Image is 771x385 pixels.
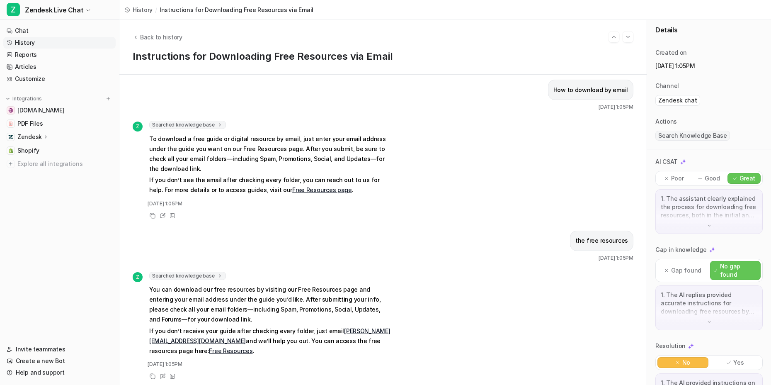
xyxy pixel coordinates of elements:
[149,326,392,356] p: If you don’t receive your guide after checking every folder, just email and we’ll help you out. Y...
[3,95,44,103] button: Integrations
[140,33,182,41] span: Back to history
[655,117,677,126] p: Actions
[160,5,313,14] span: Instructions for Downloading Free Resources via Email
[655,131,730,141] span: Search Knowledge Base
[733,358,744,367] p: Yes
[3,118,116,129] a: PDF FilesPDF Files
[133,33,182,41] button: Back to history
[599,103,633,111] span: [DATE] 1:05PM
[12,95,42,102] p: Integrations
[17,157,112,171] span: Explore all integrations
[124,5,153,14] a: History
[706,319,712,325] img: down-arrow
[661,291,757,316] p: 1. The AI replies provided accurate instructions for downloading free resources by email, matchin...
[17,119,43,128] span: PDF Files
[720,262,757,279] p: No gap found
[3,355,116,367] a: Create a new Bot
[8,148,13,153] img: Shopify
[292,186,352,193] a: Free Resources page
[8,134,13,139] img: Zendesk
[625,33,631,41] img: Next session
[655,342,686,350] p: Resolution
[149,272,226,280] span: Searched knowledge base
[609,32,619,42] button: Go to previous session
[599,254,633,262] span: [DATE] 1:05PM
[3,344,116,355] a: Invite teammates
[3,37,116,49] a: History
[25,4,83,16] span: Zendesk Live Chat
[3,49,116,61] a: Reports
[133,122,143,132] span: Z
[3,158,116,170] a: Explore all integrations
[671,174,684,183] p: Poor
[133,51,633,63] h1: Instructions for Downloading Free Resources via Email
[7,3,20,16] span: Z
[105,96,111,102] img: menu_add.svg
[655,158,678,166] p: AI CSAT
[705,174,720,183] p: Good
[553,85,628,95] p: How to download by email
[5,96,11,102] img: expand menu
[655,246,707,254] p: Gap in knowledge
[655,49,687,57] p: Created on
[17,146,39,155] span: Shopify
[17,133,42,141] p: Zendesk
[148,361,182,368] span: [DATE] 1:05PM
[655,82,679,90] p: Channel
[3,73,116,85] a: Customize
[149,175,392,195] p: If you don’t see the email after checking every folder, you can reach out to us for help. For mor...
[8,121,13,126] img: PDF Files
[8,108,13,113] img: anurseinthemaking.com
[661,195,757,219] p: 1. The assistant clearly explained the process for downloading free resources, both in the initia...
[155,5,157,14] span: /
[17,106,64,115] span: [DOMAIN_NAME]
[149,134,392,174] p: To download a free guide or digital resource by email, just enter your email address under the gu...
[3,61,116,73] a: Articles
[148,200,182,207] span: [DATE] 1:05PM
[575,236,628,246] p: the free resources
[3,145,116,156] a: ShopifyShopify
[623,32,633,42] button: Go to next session
[3,25,116,37] a: Chat
[671,266,701,275] p: Gap found
[682,358,690,367] p: No
[706,223,712,229] img: down-arrow
[3,105,116,116] a: anurseinthemaking.com[DOMAIN_NAME]
[647,20,771,40] div: Details
[149,327,390,344] a: [PERSON_NAME][EMAIL_ADDRESS][DOMAIN_NAME]
[3,367,116,378] a: Help and support
[658,96,697,105] p: Zendesk chat
[149,121,226,129] span: Searched knowledge base
[149,285,392,324] p: You can download our free resources by visiting our Free Resources page and entering your email a...
[7,160,15,168] img: explore all integrations
[655,62,763,70] p: [DATE] 1:05PM
[133,272,143,282] span: Z
[611,33,617,41] img: Previous session
[209,347,252,354] a: Free Resources
[739,174,756,183] p: Great
[133,5,153,14] span: History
